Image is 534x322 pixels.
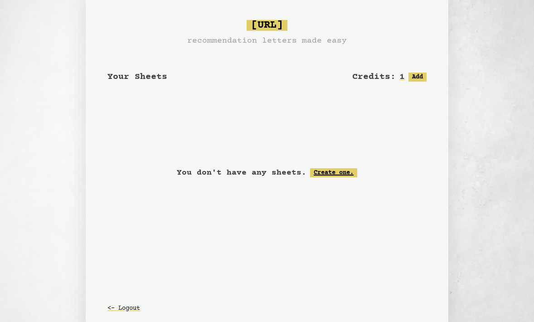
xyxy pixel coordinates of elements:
[187,34,347,47] h3: recommendation letters made easy
[408,73,427,82] button: Add
[247,20,287,31] span: [URL]
[399,71,405,83] h2: 1
[352,71,396,83] h2: Credits:
[177,166,306,179] p: You don't have any sheets.
[310,168,357,177] a: Create one.
[107,300,140,317] button: <- Logout
[107,72,167,82] span: Your Sheets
